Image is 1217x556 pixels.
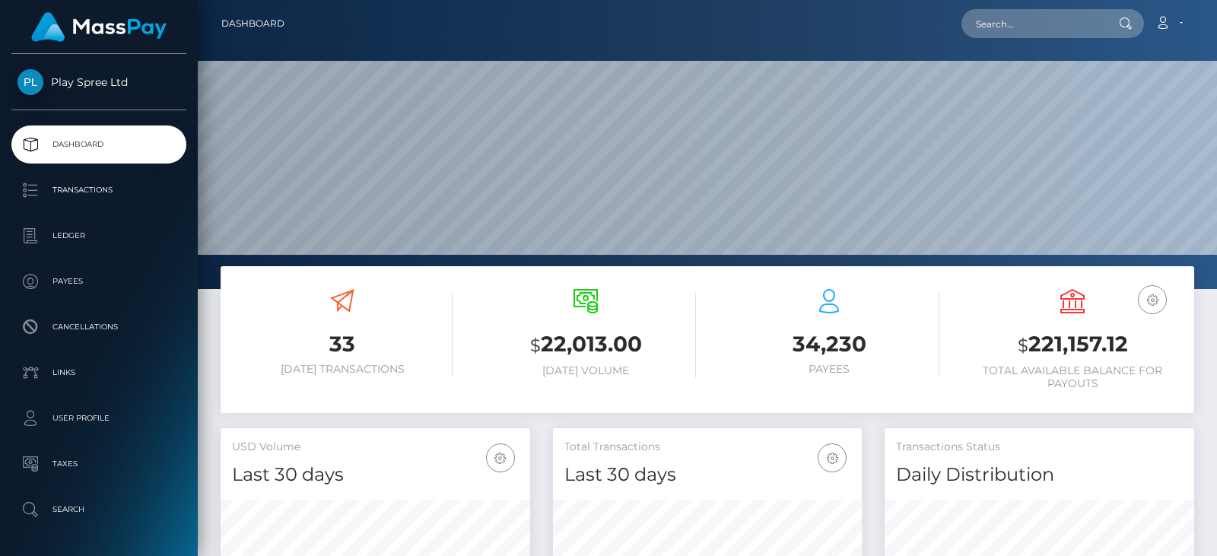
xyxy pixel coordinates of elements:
small: $ [530,335,541,356]
h5: Total Transactions [564,440,851,455]
p: Ledger [17,224,180,247]
a: User Profile [11,399,186,437]
a: Cancellations [11,308,186,346]
h3: 22,013.00 [475,329,696,361]
img: Play Spree Ltd [17,69,43,95]
small: $ [1018,335,1028,356]
p: Transactions [17,179,180,202]
h3: 33 [232,329,453,359]
h3: 34,230 [719,329,939,359]
a: Dashboard [11,125,186,164]
h3: 221,157.12 [962,329,1183,361]
h5: USD Volume [232,440,519,455]
a: Taxes [11,445,186,483]
h6: [DATE] Transactions [232,363,453,376]
p: User Profile [17,407,180,430]
a: Transactions [11,171,186,209]
p: Links [17,361,180,384]
a: Ledger [11,217,186,255]
p: Cancellations [17,316,180,338]
a: Payees [11,262,186,300]
p: Search [17,498,180,521]
a: Links [11,354,186,392]
h5: Transactions Status [896,440,1183,455]
a: Search [11,491,186,529]
h6: Total Available Balance for Payouts [962,364,1183,390]
h4: Last 30 days [564,462,851,488]
img: MassPay Logo [31,12,167,42]
a: Dashboard [221,8,284,40]
h6: [DATE] Volume [475,364,696,377]
h6: Payees [719,363,939,376]
h4: Daily Distribution [896,462,1183,488]
span: Play Spree Ltd [11,75,186,89]
input: Search... [961,9,1104,38]
h4: Last 30 days [232,462,519,488]
p: Payees [17,270,180,293]
p: Dashboard [17,133,180,156]
p: Taxes [17,453,180,475]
